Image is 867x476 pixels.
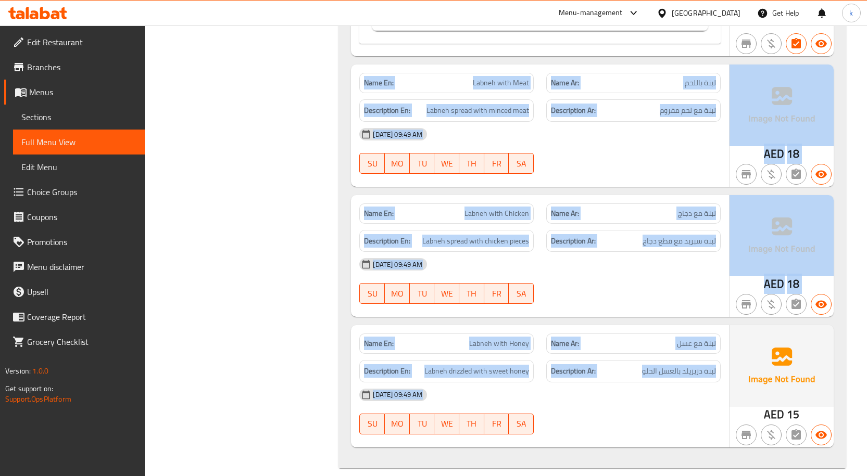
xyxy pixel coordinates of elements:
button: Available [811,424,832,445]
span: Branches [27,61,136,73]
span: SA [513,286,530,301]
a: Sections [13,105,145,130]
button: SU [359,414,385,434]
span: لبنة مع دجاج [678,208,716,219]
button: Not has choices [786,294,807,315]
span: 1.0.0 [32,364,48,378]
span: Version: [5,364,31,378]
img: Ae5nvW7+0k+MAAAAAElFTkSuQmCC [730,65,834,146]
span: Grocery Checklist [27,336,136,348]
strong: Description En: [364,365,410,378]
span: TH [463,286,480,301]
span: Edit Restaurant [27,36,136,48]
strong: Name En: [364,208,394,219]
a: Edit Menu [13,155,145,179]
button: SU [359,283,385,304]
a: Choice Groups [4,179,145,204]
span: TU [414,156,431,171]
span: FR [488,286,505,301]
a: Menu disclaimer [4,254,145,279]
button: Available [811,164,832,185]
span: [DATE] 09:49 AM [369,130,426,139]
button: Not branch specific item [736,294,757,315]
button: TH [459,414,484,434]
span: [DATE] 09:49 AM [369,260,426,269]
span: Get support on: [5,382,53,395]
span: MO [389,416,406,431]
a: Full Menu View [13,130,145,155]
strong: Description En: [364,235,410,248]
span: لبنة سبريد مع قطع دجاج [643,235,716,248]
button: Available [811,33,832,54]
a: Coupons [4,204,145,229]
div: [GEOGRAPHIC_DATA] [672,7,740,19]
strong: Name Ar: [551,338,579,349]
img: Ae5nvW7+0k+MAAAAAElFTkSuQmCC [730,195,834,276]
button: Purchased item [761,33,782,54]
button: Purchased item [761,424,782,445]
a: Promotions [4,229,145,254]
button: TU [410,283,435,304]
span: AED [764,144,784,164]
span: لبنة باللحم [685,78,716,88]
button: MO [385,153,410,174]
button: SA [509,283,534,304]
strong: Name En: [364,338,394,349]
span: Upsell [27,286,136,298]
span: MO [389,286,406,301]
button: TH [459,283,484,304]
span: TH [463,156,480,171]
button: TH [459,153,484,174]
span: Labneh drizzled with sweet honey [424,365,529,378]
button: Not branch specific item [736,424,757,445]
button: SA [509,414,534,434]
button: WE [434,414,459,434]
span: 18 [787,144,799,164]
button: Purchased item [761,294,782,315]
button: MO [385,283,410,304]
span: Edit Menu [21,161,136,173]
button: Available [811,294,832,315]
button: TU [410,414,435,434]
span: MO [389,156,406,171]
button: TU [410,153,435,174]
span: Labneh with Chicken [464,208,529,219]
img: Ae5nvW7+0k+MAAAAAElFTkSuQmCC [730,325,834,406]
button: Purchased item [761,164,782,185]
span: FR [488,416,505,431]
span: WE [438,286,455,301]
span: لبنة دريزيلد بالعسل الحلو [642,365,716,378]
button: MO [385,414,410,434]
span: WE [438,156,455,171]
a: Coverage Report [4,304,145,329]
button: Has choices [786,33,807,54]
span: لبنة مع لحم مفروم [660,104,716,117]
button: SA [509,153,534,174]
a: Branches [4,55,145,80]
span: Coupons [27,211,136,223]
span: 18 [787,274,799,294]
span: Labneh spread with chicken pieces [422,235,529,248]
span: Menu disclaimer [27,261,136,273]
a: Grocery Checklist [4,329,145,354]
button: Not has choices [786,424,807,445]
span: SU [364,156,381,171]
span: 15 [787,404,799,424]
button: SU [359,153,385,174]
span: Labneh with Meat [473,78,529,88]
span: Choice Groups [27,186,136,198]
span: FR [488,156,505,171]
span: SA [513,156,530,171]
button: Not branch specific item [736,33,757,54]
span: لبنة مع عسل [677,338,716,349]
span: Labneh with Honey [469,338,529,349]
button: FR [484,153,509,174]
span: Labneh spread with minced meat [426,104,529,117]
span: k [849,7,853,19]
span: Promotions [27,236,136,248]
button: Not has choices [786,164,807,185]
a: Edit Restaurant [4,30,145,55]
span: TU [414,286,431,301]
span: Coverage Report [27,311,136,323]
strong: Name Ar: [551,78,579,88]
